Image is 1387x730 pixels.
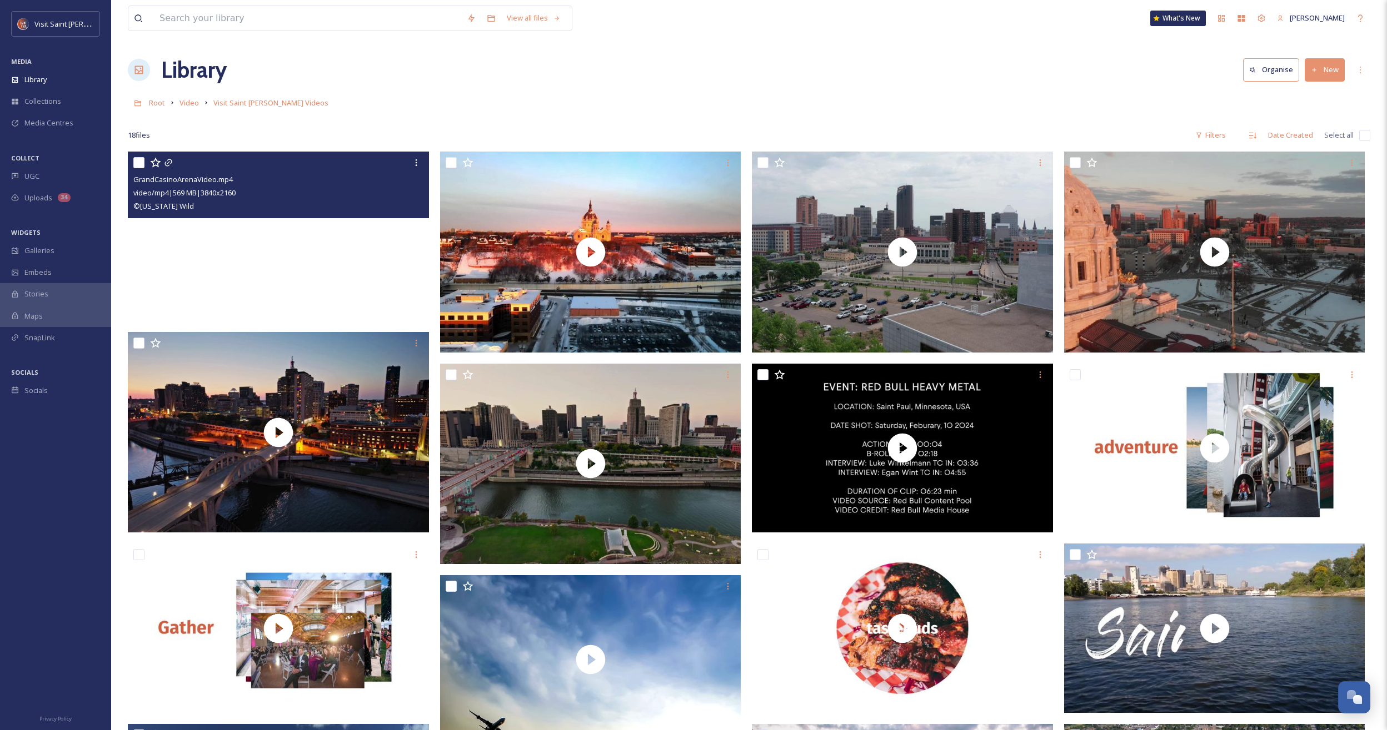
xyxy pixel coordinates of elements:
span: Visit Saint [PERSON_NAME] Videos [213,98,328,108]
span: © [US_STATE] Wild [133,201,194,211]
span: SOCIALS [11,368,38,376]
img: thumbnail [752,543,1053,713]
img: thumbnail [1064,152,1365,352]
button: Open Chat [1338,681,1370,713]
a: Library [161,53,227,87]
span: Socials [24,385,48,396]
span: Galleries [24,245,54,256]
input: Search your library [154,6,461,31]
span: Visit Saint [PERSON_NAME] [34,18,123,29]
img: thumbnail [1064,364,1365,533]
img: thumbnail [128,332,429,532]
span: MEDIA [11,57,32,66]
img: thumbnail [128,543,429,713]
span: Select all [1324,130,1354,140]
span: Embeds [24,267,52,278]
span: SnapLink [24,333,55,343]
a: View all files [501,7,566,29]
a: Video [179,96,199,109]
a: What's New [1150,11,1206,26]
span: Stories [24,289,48,299]
a: Privacy Policy [39,711,72,724]
div: Date Created [1263,124,1319,146]
span: Maps [24,311,43,321]
video: GrandCasinoArenaVideo.mp4 [128,152,429,321]
span: GrandCasinoArenaVideo.mp4 [133,174,233,184]
a: Visit Saint [PERSON_NAME] Videos [213,96,328,109]
div: Filters [1190,124,1231,146]
button: Organise [1243,58,1299,81]
img: thumbnail [440,152,741,352]
span: Library [24,74,47,85]
span: Privacy Policy [39,715,72,722]
a: [PERSON_NAME] [1271,7,1350,29]
span: COLLECT [11,154,39,162]
span: Media Centres [24,118,73,128]
img: thumbnail [1064,543,1365,713]
img: thumbnail [752,152,1053,352]
img: thumbnail [440,364,741,564]
span: Collections [24,96,61,107]
span: WIDGETS [11,228,41,236]
span: Uploads [24,193,52,203]
span: [PERSON_NAME] [1290,13,1345,23]
a: Root [149,96,165,109]
button: New [1305,58,1345,81]
span: video/mp4 | 569 MB | 3840 x 2160 [133,188,236,198]
img: Visit%20Saint%20Paul%20Updated%20Profile%20Image.jpg [18,18,29,29]
span: UGC [24,171,39,182]
img: thumbnail [752,364,1053,533]
span: Root [149,98,165,108]
span: Video [179,98,199,108]
div: 34 [58,193,71,202]
span: 18 file s [128,130,150,140]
